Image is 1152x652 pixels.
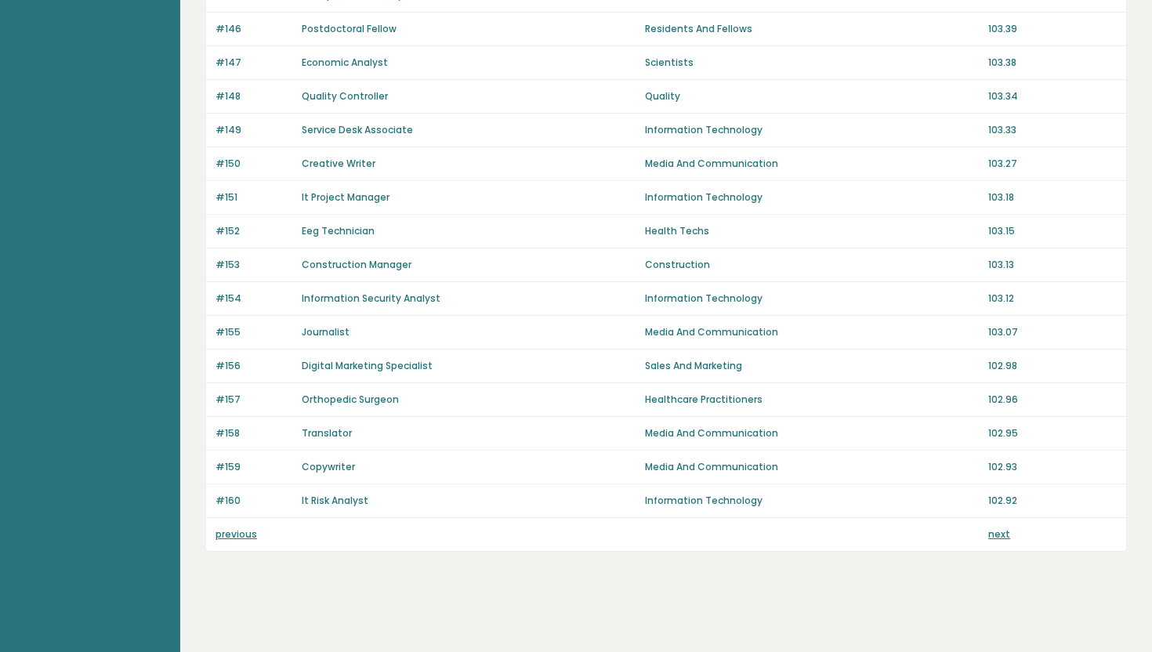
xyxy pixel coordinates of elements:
[988,89,1117,103] p: 103.34
[216,527,257,541] a: previous
[216,292,292,306] p: #154
[302,89,388,103] a: Quality Controller
[302,426,352,440] a: Translator
[988,292,1117,306] p: 103.12
[988,494,1117,508] p: 102.92
[645,325,979,339] p: Media And Communication
[302,359,433,372] a: Digital Marketing Specialist
[645,359,979,373] p: Sales And Marketing
[988,393,1117,407] p: 102.96
[645,426,979,440] p: Media And Communication
[216,22,292,36] p: #146
[302,56,388,69] a: Economic Analyst
[302,190,389,204] a: It Project Manager
[216,157,292,171] p: #150
[645,292,979,306] p: Information Technology
[988,123,1117,137] p: 103.33
[645,22,979,36] p: Residents And Fellows
[302,460,355,473] a: Copywriter
[216,494,292,508] p: #160
[216,224,292,238] p: #152
[645,157,979,171] p: Media And Communication
[302,292,440,305] a: Information Security Analyst
[988,258,1117,272] p: 103.13
[216,325,292,339] p: #155
[988,157,1117,171] p: 103.27
[302,157,375,170] a: Creative Writer
[216,123,292,137] p: #149
[216,258,292,272] p: #153
[216,460,292,474] p: #159
[216,426,292,440] p: #158
[988,359,1117,373] p: 102.98
[988,426,1117,440] p: 102.95
[302,393,399,406] a: Orthopedic Surgeon
[988,22,1117,36] p: 103.39
[988,325,1117,339] p: 103.07
[302,22,397,35] a: Postdoctoral Fellow
[645,460,979,474] p: Media And Communication
[645,258,979,272] p: Construction
[988,56,1117,70] p: 103.38
[645,123,979,137] p: Information Technology
[302,258,411,271] a: Construction Manager
[216,56,292,70] p: #147
[645,393,979,407] p: Healthcare Practitioners
[988,190,1117,205] p: 103.18
[988,527,1010,541] a: next
[988,224,1117,238] p: 103.15
[302,494,368,507] a: It Risk Analyst
[645,89,979,103] p: Quality
[988,460,1117,474] p: 102.93
[645,190,979,205] p: Information Technology
[302,325,350,339] a: Journalist
[216,190,292,205] p: #151
[302,123,413,136] a: Service Desk Associate
[216,393,292,407] p: #157
[216,359,292,373] p: #156
[302,224,375,237] a: Eeg Technician
[645,56,979,70] p: Scientists
[216,89,292,103] p: #148
[645,224,979,238] p: Health Techs
[645,494,979,508] p: Information Technology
